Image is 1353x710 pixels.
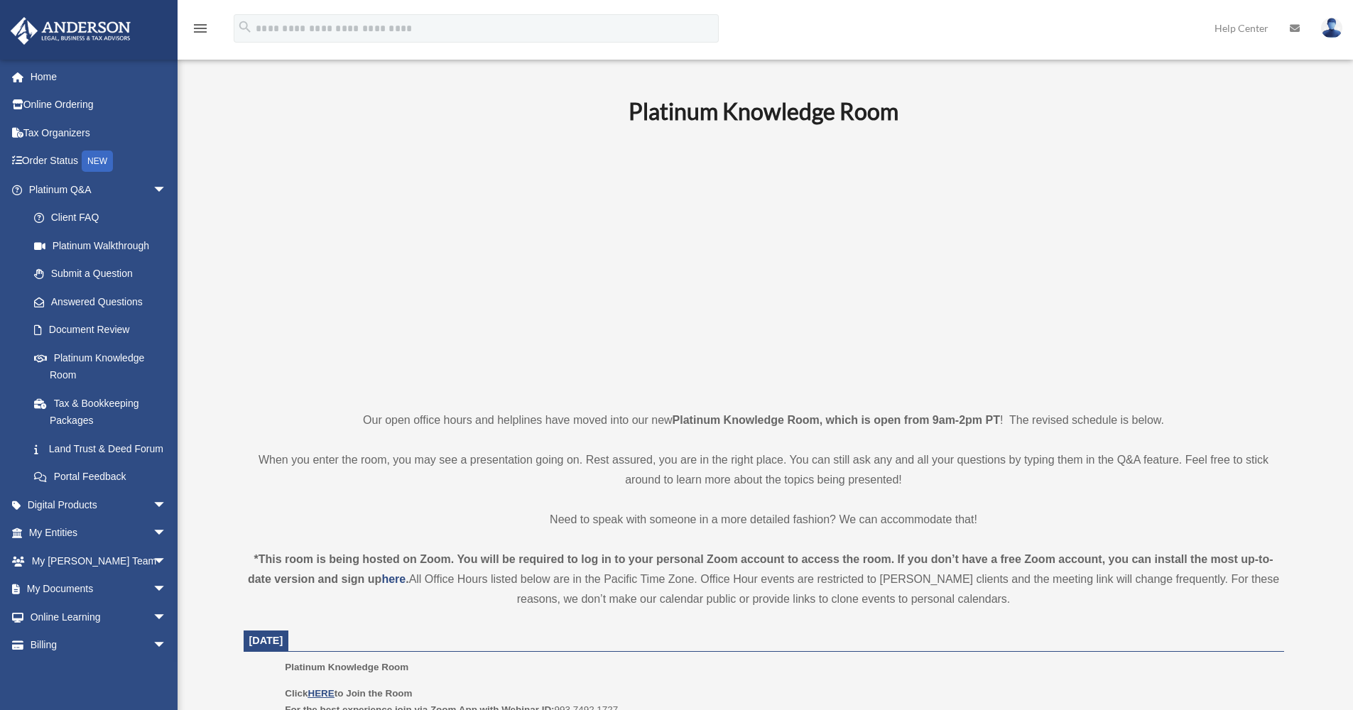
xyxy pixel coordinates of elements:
a: Portal Feedback [20,463,188,491]
span: arrow_drop_down [153,603,181,632]
b: Platinum Knowledge Room [629,97,898,125]
a: Order StatusNEW [10,147,188,176]
a: Submit a Question [20,260,188,288]
a: here [381,573,406,585]
span: arrow_drop_down [153,547,181,576]
a: Tax Organizers [10,119,188,147]
a: Platinum Walkthrough [20,231,188,260]
a: Answered Questions [20,288,188,316]
a: Home [10,62,188,91]
a: My Entitiesarrow_drop_down [10,519,188,547]
p: Need to speak with someone in a more detailed fashion? We can accommodate that! [244,510,1284,530]
span: arrow_drop_down [153,491,181,520]
span: arrow_drop_down [153,519,181,548]
a: Online Learningarrow_drop_down [10,603,188,631]
b: Click to Join the Room [285,688,412,699]
a: Tax & Bookkeeping Packages [20,389,188,435]
div: All Office Hours listed below are in the Pacific Time Zone. Office Hour events are restricted to ... [244,550,1284,609]
span: arrow_drop_down [153,175,181,204]
a: Client FAQ [20,204,188,232]
a: Platinum Q&Aarrow_drop_down [10,175,188,204]
a: Platinum Knowledge Room [20,344,181,389]
span: arrow_drop_down [153,631,181,660]
a: Land Trust & Deed Forum [20,435,188,463]
i: search [237,19,253,35]
a: Events Calendar [10,659,188,687]
a: My Documentsarrow_drop_down [10,575,188,603]
span: Platinum Knowledge Room [285,662,408,672]
strong: *This room is being hosted on Zoom. You will be required to log in to your personal Zoom account ... [248,553,1273,585]
p: Our open office hours and helplines have moved into our new ! The revised schedule is below. [244,410,1284,430]
strong: . [406,573,408,585]
a: My [PERSON_NAME] Teamarrow_drop_down [10,547,188,575]
strong: Platinum Knowledge Room, which is open from 9am-2pm PT [673,414,1000,426]
a: Online Ordering [10,91,188,119]
img: Anderson Advisors Platinum Portal [6,17,135,45]
a: HERE [308,688,334,699]
p: When you enter the room, you may see a presentation going on. Rest assured, you are in the right ... [244,450,1284,490]
span: [DATE] [249,635,283,646]
img: User Pic [1321,18,1342,38]
a: Billingarrow_drop_down [10,631,188,660]
div: NEW [82,151,113,172]
span: arrow_drop_down [153,575,181,604]
i: menu [192,20,209,37]
a: menu [192,25,209,37]
iframe: 231110_Toby_KnowledgeRoom [550,144,977,384]
a: Document Review [20,316,188,344]
a: Digital Productsarrow_drop_down [10,491,188,519]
